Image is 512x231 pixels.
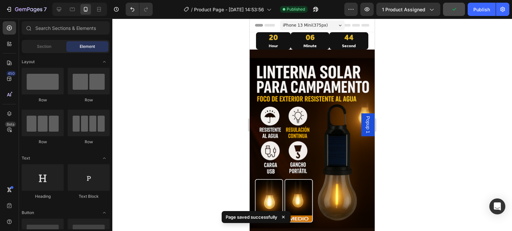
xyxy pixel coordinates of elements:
button: 7 [3,3,50,16]
div: Row [22,139,64,145]
div: Text Block [68,193,110,199]
button: Publish [468,3,496,16]
span: / [191,6,193,13]
p: Page saved successfully [226,214,277,220]
span: Element [80,44,95,50]
div: Heading [22,193,64,199]
div: Row [22,97,64,103]
div: Row [68,97,110,103]
div: 450 [6,71,16,76]
div: Row [68,139,110,145]
span: Text [22,155,30,161]
span: 1 product assigned [382,6,425,13]
span: Toggle open [99,57,110,67]
span: Layout [22,59,35,65]
span: Section [37,44,51,50]
p: 7 [44,5,47,13]
iframe: Design area [250,19,375,231]
span: Product Page - [DATE] 14:53:56 [194,6,264,13]
div: Undo/Redo [126,3,153,16]
div: Beta [5,122,16,127]
div: Open Intercom Messenger [489,198,505,214]
span: Button [22,210,34,216]
input: Search Sections & Elements [22,21,110,35]
button: 1 product assigned [376,3,440,16]
span: Toggle open [99,207,110,218]
span: Published [287,6,305,12]
span: Toggle open [99,153,110,164]
div: Publish [473,6,490,13]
